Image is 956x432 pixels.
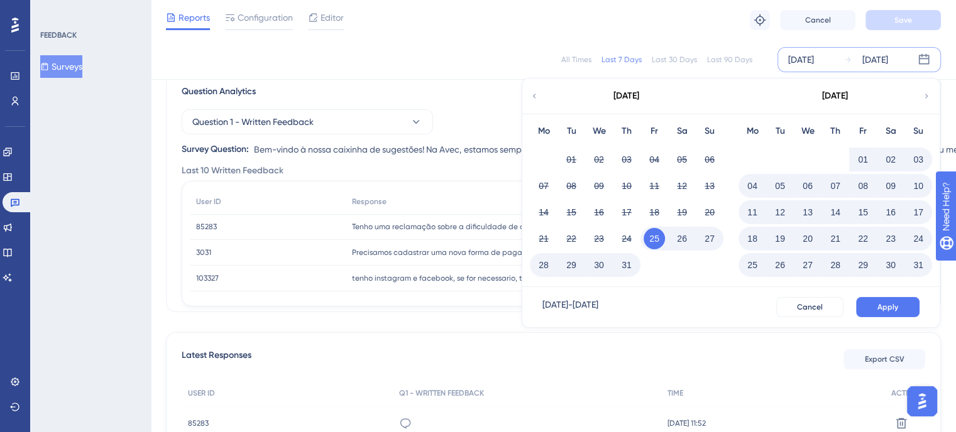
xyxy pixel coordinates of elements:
[797,202,818,223] button: 13
[865,10,941,30] button: Save
[182,163,283,178] span: Last 10 Written Feedback
[588,149,610,170] button: 02
[880,175,901,197] button: 09
[780,10,855,30] button: Cancel
[613,124,640,139] div: Th
[908,175,929,197] button: 10
[196,273,219,283] span: 103327
[852,254,874,276] button: 29
[739,124,766,139] div: Mo
[797,228,818,249] button: 20
[699,228,720,249] button: 27
[742,202,763,223] button: 11
[352,197,387,207] span: Response
[903,382,941,420] iframe: UserGuiding AI Assistant Launcher
[616,175,637,197] button: 10
[561,149,582,170] button: 01
[196,197,221,207] span: User ID
[880,149,901,170] button: 02
[40,55,82,78] button: Surveys
[644,175,665,197] button: 11
[668,388,683,398] span: TIME
[644,228,665,249] button: 25
[533,175,554,197] button: 07
[849,124,877,139] div: Fr
[616,202,637,223] button: 17
[188,418,209,428] span: 85283
[585,124,613,139] div: We
[640,124,668,139] div: Fr
[352,247,662,257] span: Precisamos cadastrar uma nova forma de pagamento por viaa link à vista e parcelado
[742,175,763,197] button: 04
[852,175,874,197] button: 08
[352,273,541,283] span: tenho instagram e facebook, se for necessario, tik tok
[891,388,919,398] span: ACTION
[530,124,558,139] div: Mo
[856,297,920,317] button: Apply
[880,254,901,276] button: 30
[561,254,582,276] button: 29
[644,202,665,223] button: 18
[852,149,874,170] button: 01
[561,175,582,197] button: 08
[843,349,925,369] button: Export CSV
[894,15,912,25] span: Save
[852,228,874,249] button: 22
[238,10,293,25] span: Configuration
[821,124,849,139] div: Th
[880,228,901,249] button: 23
[588,254,610,276] button: 30
[797,302,823,312] span: Cancel
[188,388,215,398] span: USER ID
[865,354,904,364] span: Export CSV
[533,228,554,249] button: 21
[602,55,642,65] div: Last 7 Days
[766,124,794,139] div: Tu
[196,222,217,232] span: 85283
[769,254,791,276] button: 26
[652,55,697,65] div: Last 30 Days
[699,202,720,223] button: 20
[561,228,582,249] button: 22
[533,254,554,276] button: 28
[533,202,554,223] button: 14
[671,228,693,249] button: 26
[825,254,846,276] button: 28
[852,202,874,223] button: 15
[196,247,211,257] span: 3031
[877,302,898,312] span: Apply
[616,149,637,170] button: 03
[558,124,585,139] div: Tu
[696,124,723,139] div: Su
[769,228,791,249] button: 19
[707,55,752,65] div: Last 90 Days
[182,109,433,134] button: Question 1 - Written Feedback
[192,114,314,129] span: Question 1 - Written Feedback
[699,175,720,197] button: 13
[825,202,846,223] button: 14
[352,222,864,232] span: Tenho uma reclamação sobre a dificuldade de contratar a maquininha de cartao de vcs , ja mandei m...
[904,124,932,139] div: Su
[797,254,818,276] button: 27
[613,89,639,104] div: [DATE]
[825,228,846,249] button: 21
[742,228,763,249] button: 18
[588,228,610,249] button: 23
[182,348,251,370] span: Latest Responses
[588,202,610,223] button: 16
[788,52,814,67] div: [DATE]
[742,254,763,276] button: 25
[671,202,693,223] button: 19
[321,10,344,25] span: Editor
[825,175,846,197] button: 07
[822,89,848,104] div: [DATE]
[40,30,77,40] div: FEEDBACK
[699,149,720,170] button: 06
[182,84,256,99] span: Question Analytics
[805,15,831,25] span: Cancel
[179,10,210,25] span: Reports
[561,55,591,65] div: All Times
[668,124,696,139] div: Sa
